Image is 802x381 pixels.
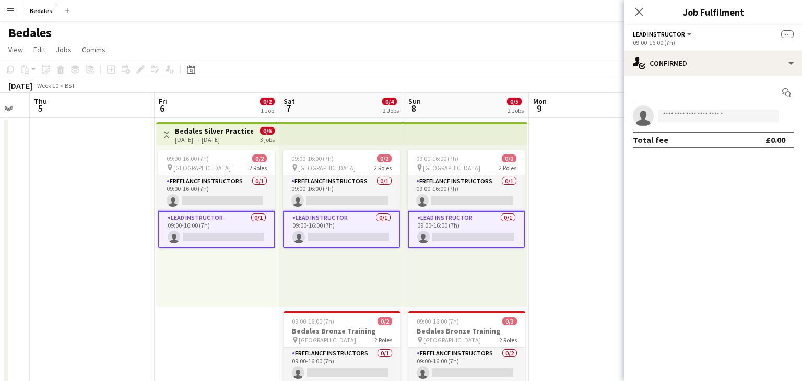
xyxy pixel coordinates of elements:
span: [GEOGRAPHIC_DATA] [299,336,356,344]
div: 09:00-16:00 (7h) [633,39,794,46]
div: [DATE] → [DATE] [175,136,253,144]
span: 0/4 [382,98,397,105]
div: £0.00 [766,135,785,145]
div: BST [65,81,75,89]
span: [GEOGRAPHIC_DATA] [423,336,481,344]
span: 2 Roles [249,164,267,172]
h3: Job Fulfilment [624,5,802,19]
span: Jobs [56,45,72,54]
span: 9 [532,102,547,114]
span: [GEOGRAPHIC_DATA] [173,164,231,172]
span: 8 [407,102,421,114]
span: Fri [159,97,167,106]
span: Mon [533,97,547,106]
span: 5 [32,102,47,114]
app-job-card: 09:00-16:00 (7h)0/2 [GEOGRAPHIC_DATA]2 RolesFreelance Instructors0/109:00-16:00 (7h) Lead Instruc... [158,150,275,248]
div: 2 Jobs [383,106,399,114]
app-job-card: 09:00-16:00 (7h)0/2 [GEOGRAPHIC_DATA]2 RolesFreelance Instructors0/109:00-16:00 (7h) Lead Instruc... [408,150,525,248]
h1: Bedales [8,25,52,41]
span: 0/6 [260,127,275,135]
span: 7 [282,102,295,114]
div: [DATE] [8,80,32,91]
span: 0/2 [260,98,275,105]
span: Edit [33,45,45,54]
span: Thu [34,97,47,106]
app-job-card: 09:00-16:00 (7h)0/2 [GEOGRAPHIC_DATA]2 RolesFreelance Instructors0/109:00-16:00 (7h) Lead Instruc... [283,150,400,248]
button: Bedales [21,1,61,21]
span: Week 10 [34,81,61,89]
span: 2 Roles [499,164,516,172]
span: 09:00-16:00 (7h) [167,154,209,162]
span: 2 Roles [499,336,517,344]
app-card-role: Freelance Instructors0/109:00-16:00 (7h) [158,175,275,211]
span: -- [781,30,794,38]
h3: Bedales Silver Practice [175,126,253,136]
span: 0/5 [507,98,522,105]
a: Edit [29,43,50,56]
div: 3 jobs [260,135,275,144]
span: 0/2 [377,154,392,162]
span: [GEOGRAPHIC_DATA] [298,164,356,172]
span: 2 Roles [374,336,392,344]
span: 09:00-16:00 (7h) [291,154,334,162]
app-card-role: Lead Instructor0/109:00-16:00 (7h) [408,211,525,248]
div: 1 Job [261,106,274,114]
span: Lead Instructor [633,30,685,38]
span: 0/2 [252,154,267,162]
h3: Bedales Bronze Training [284,326,400,336]
span: 09:00-16:00 (7h) [416,154,458,162]
span: [GEOGRAPHIC_DATA] [423,164,480,172]
h3: Bedales Bronze Training [408,326,525,336]
a: View [4,43,27,56]
span: Comms [82,45,105,54]
span: 09:00-16:00 (7h) [417,317,459,325]
span: Sun [408,97,421,106]
span: 2 Roles [374,164,392,172]
span: 0/2 [378,317,392,325]
span: 0/2 [502,154,516,162]
span: View [8,45,23,54]
span: 0/3 [502,317,517,325]
app-card-role: Freelance Instructors0/109:00-16:00 (7h) [283,175,400,211]
span: 09:00-16:00 (7h) [292,317,334,325]
div: Confirmed [624,51,802,76]
a: Jobs [52,43,76,56]
app-card-role: Freelance Instructors0/109:00-16:00 (7h) [408,175,525,211]
app-card-role: Lead Instructor0/109:00-16:00 (7h) [283,211,400,248]
div: Total fee [633,135,668,145]
button: Lead Instructor [633,30,693,38]
app-card-role: Lead Instructor0/109:00-16:00 (7h) [158,211,275,248]
span: Sat [284,97,295,106]
span: 6 [157,102,167,114]
a: Comms [78,43,110,56]
div: 2 Jobs [508,106,524,114]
